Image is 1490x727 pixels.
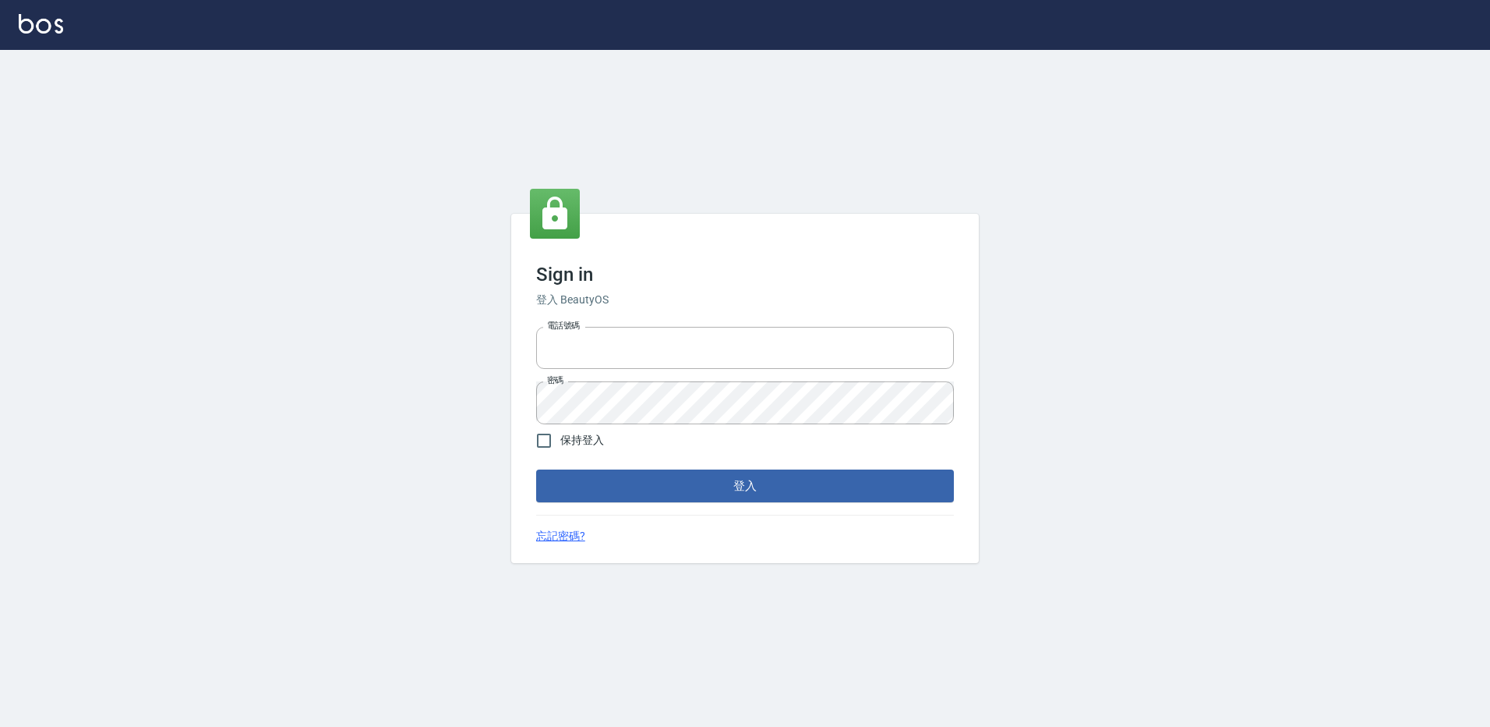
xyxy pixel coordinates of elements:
h6: 登入 BeautyOS [536,292,954,308]
a: 忘記密碼? [536,528,585,544]
span: 保持登入 [560,432,604,449]
img: Logo [19,14,63,34]
button: 登入 [536,470,954,502]
label: 密碼 [547,374,563,386]
label: 電話號碼 [547,320,580,332]
h3: Sign in [536,264,954,285]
